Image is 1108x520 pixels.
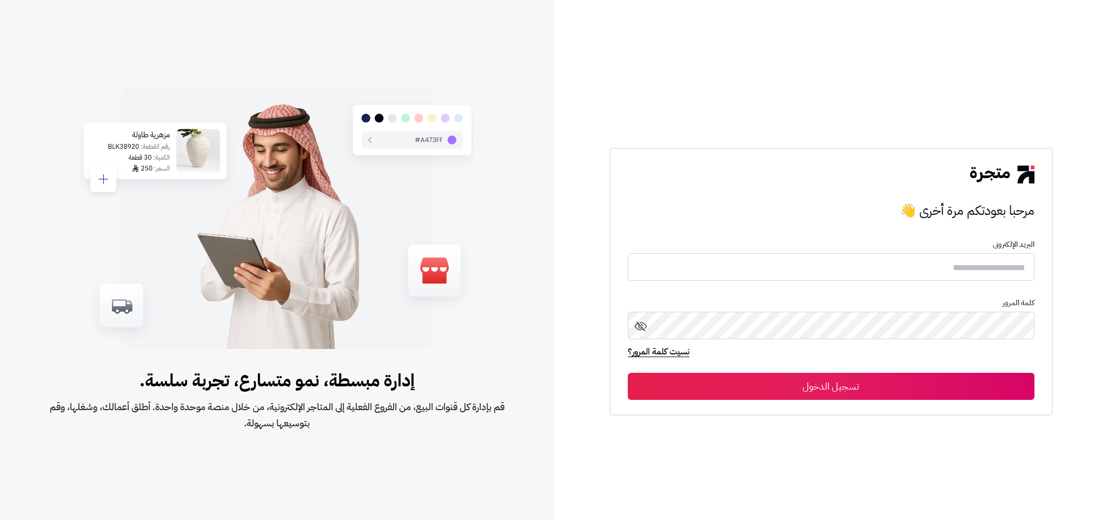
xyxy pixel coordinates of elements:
[628,299,1034,307] p: كلمة المرور
[628,240,1034,249] p: البريد الإلكترونى
[628,373,1034,400] button: تسجيل الدخول
[970,166,1034,183] img: logo-2.png
[35,399,520,431] span: قم بإدارة كل قنوات البيع، من الفروع الفعلية إلى المتاجر الإلكترونية، من خلال منصة موحدة واحدة. أط...
[628,345,689,360] a: نسيت كلمة المرور؟
[628,200,1034,221] h3: مرحبا بعودتكم مرة أخرى 👋
[35,367,520,393] span: إدارة مبسطة، نمو متسارع، تجربة سلسة.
